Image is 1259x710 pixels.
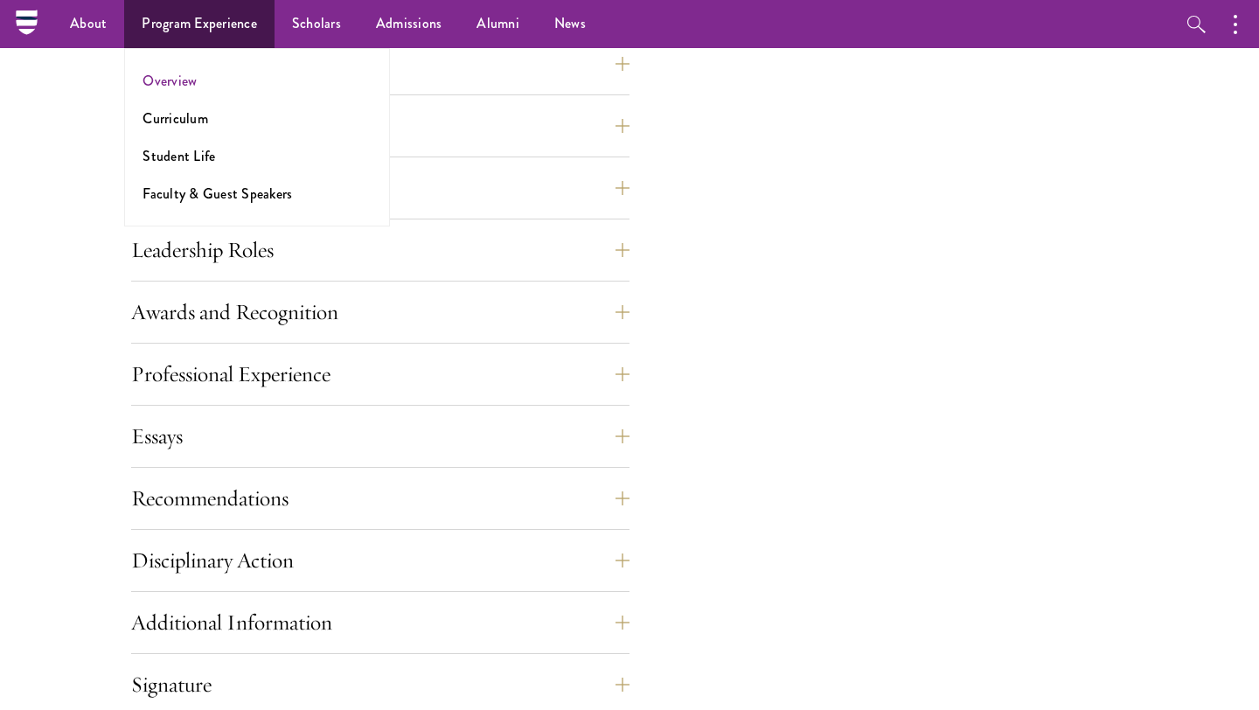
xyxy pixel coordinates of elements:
button: Professional Experience [131,353,629,395]
button: Additional Information [131,602,629,644]
a: Student Life [143,146,215,166]
button: Signature [131,664,629,706]
button: Disciplinary Action [131,539,629,581]
button: Awards and Recognition [131,291,629,333]
a: Faculty & Guest Speakers [143,184,292,204]
a: Overview [143,71,197,91]
a: Curriculum [143,108,208,129]
button: Leadership Roles [131,229,629,271]
button: Essays [131,415,629,457]
button: Recommendations [131,477,629,519]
